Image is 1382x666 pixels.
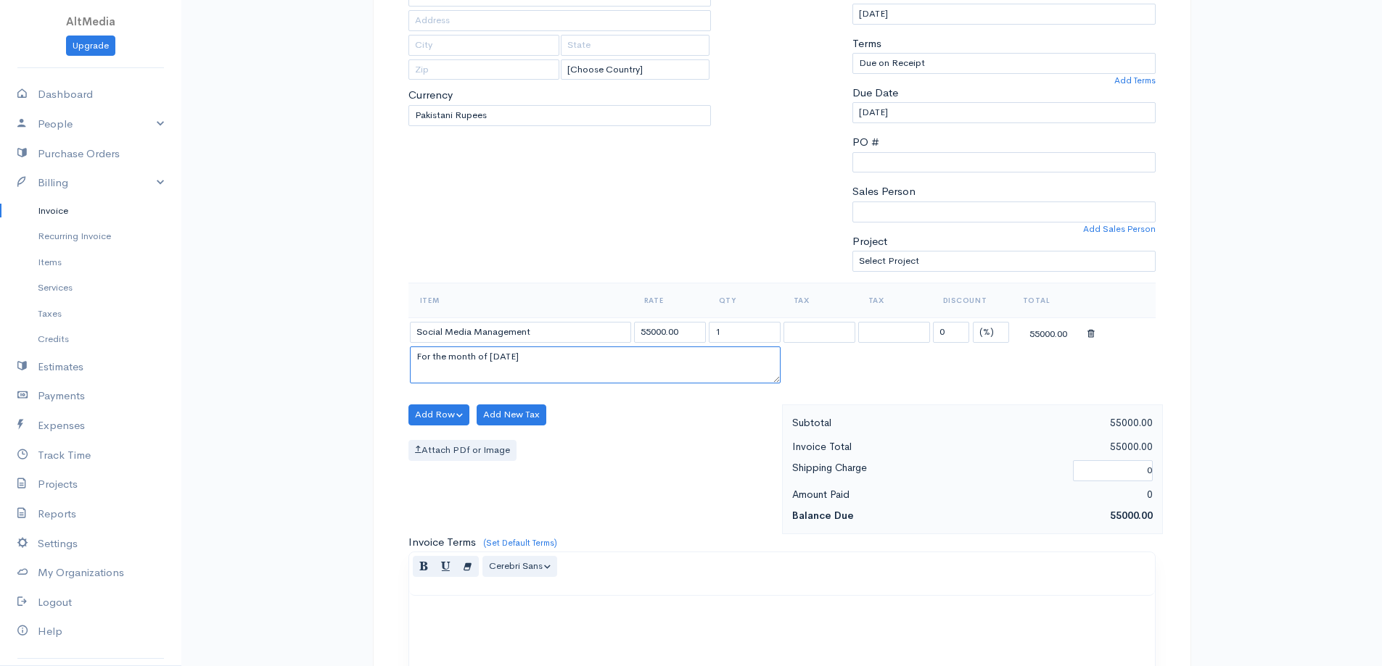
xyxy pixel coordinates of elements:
label: Project [852,233,887,250]
div: 0 [972,486,1160,504]
th: Item [408,283,633,317]
label: Attach PDf or Image [408,440,517,461]
input: dd-mm-yyyy [852,102,1156,123]
th: Tax [857,283,931,317]
th: Rate [633,283,707,317]
button: Remove Font Style (CTRL+\) [456,556,479,577]
input: Zip [408,59,560,80]
span: 55000.00 [1110,509,1153,522]
span: AltMedia [66,14,115,28]
label: PO # [852,134,879,151]
strong: Balance Due [792,509,854,522]
div: Invoice Total [785,438,973,456]
th: Tax [782,283,857,317]
th: Discount [931,283,1011,317]
span: Cerebri Sans [489,559,543,572]
input: City [408,35,560,56]
div: 55000.00 [1013,323,1085,341]
th: Total [1011,283,1086,317]
label: Sales Person [852,183,916,200]
label: Invoice Terms [408,534,476,551]
label: Terms [852,36,881,52]
div: Shipping Charge [785,459,1066,483]
button: Add New Tax [477,404,546,425]
th: Qty [707,283,782,317]
button: Font Family [482,556,558,577]
a: Add Sales Person [1083,222,1156,236]
a: Add Terms [1114,74,1156,87]
button: Bold (CTRL+B) [413,556,435,577]
button: Add Row [408,404,470,425]
div: 55000.00 [972,438,1160,456]
div: 55000.00 [972,414,1160,432]
input: State [561,35,709,56]
input: Item Name [410,322,631,343]
input: Address [408,10,712,31]
label: Due Date [852,85,898,101]
div: Amount Paid [785,486,973,504]
div: Subtotal [785,414,973,432]
input: dd-mm-yyyy [852,4,1156,25]
a: (Set Default Terms) [483,537,557,549]
a: Upgrade [66,36,115,57]
label: Currency [408,87,453,104]
button: Underline (CTRL+U) [435,556,457,577]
